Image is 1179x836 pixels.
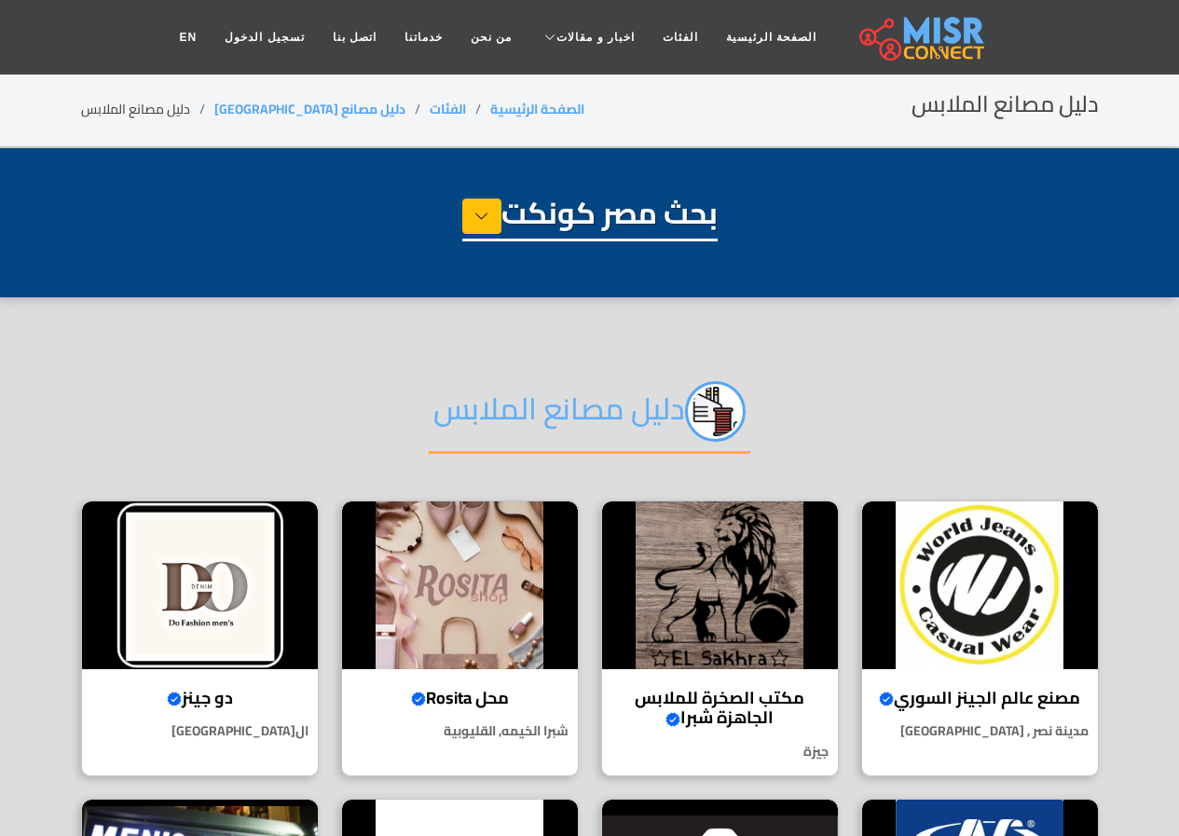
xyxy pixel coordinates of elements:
img: main.misr_connect [859,14,984,61]
svg: Verified account [665,712,680,727]
svg: Verified account [411,692,426,706]
h4: مكتب الصخرة للملابس الجاهزة شبرا [616,688,824,728]
a: الصفحة الرئيسية [490,97,584,121]
h4: دو جينز [96,688,304,708]
h2: دليل مصانع الملابس [429,381,750,454]
svg: Verified account [879,692,894,706]
img: دو جينز [82,501,318,669]
a: EN [166,20,212,55]
span: اخبار و مقالات [556,29,635,46]
a: الصفحة الرئيسية [712,20,830,55]
h2: دليل مصانع الملابس [912,91,1099,118]
a: محل Rosita محل Rosita شبرا الخيمه, القليوبية [330,500,590,776]
a: دو جينز دو جينز ال[GEOGRAPHIC_DATA] [70,500,330,776]
a: تسجيل الدخول [211,20,318,55]
a: الفئات [430,97,466,121]
p: ال[GEOGRAPHIC_DATA] [82,721,318,741]
li: دليل مصانع الملابس [81,100,214,119]
img: jc8qEEzyi89FPzAOrPPq.png [685,381,746,442]
a: من نحن [457,20,526,55]
a: مكتب الصخرة للملابس الجاهزة شبرا مكتب الصخرة للملابس الجاهزة شبرا جيزة [590,500,850,776]
h4: مصنع عالم الجينز السوري [876,688,1084,708]
a: مصنع عالم الجينز السوري مصنع عالم الجينز السوري مدينة نصر , [GEOGRAPHIC_DATA] [850,500,1110,776]
svg: Verified account [167,692,182,706]
a: اتصل بنا [319,20,391,55]
img: مكتب الصخرة للملابس الجاهزة شبرا [602,501,838,669]
p: جيزة [602,742,838,761]
a: خدماتنا [391,20,457,55]
a: اخبار و مقالات [526,20,649,55]
img: محل Rosita [342,501,578,669]
a: الفئات [649,20,712,55]
h4: محل Rosita [356,688,564,708]
p: مدينة نصر , [GEOGRAPHIC_DATA] [862,721,1098,741]
a: دليل مصانع [GEOGRAPHIC_DATA] [214,97,405,121]
img: مصنع عالم الجينز السوري [862,501,1098,669]
p: شبرا الخيمه, القليوبية [342,721,578,741]
h1: بحث مصر كونكت [462,195,718,241]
